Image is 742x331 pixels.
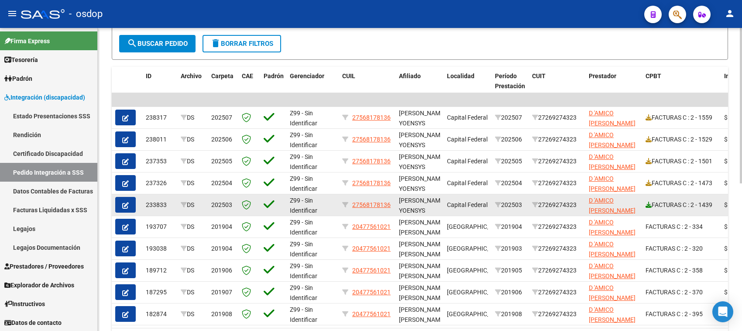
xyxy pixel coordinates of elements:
datatable-header-cell: Afiliado [395,67,443,105]
button: Buscar Pedido [119,35,196,52]
div: FACTURAS C : 2 - 358 [646,265,717,276]
span: D 'AMICO [PERSON_NAME] [589,131,636,148]
datatable-header-cell: Prestador [585,67,642,105]
span: CPBT [646,72,661,79]
div: FACTURAS C : 2 - 1473 [646,178,717,188]
datatable-header-cell: Gerenciador [286,67,339,105]
div: 27269274323 [532,265,582,276]
div: 27269274323 [532,309,582,319]
span: Gerenciador [290,72,324,79]
div: 202503 [495,200,525,210]
span: Carpeta [211,72,234,79]
span: Prestador [589,72,616,79]
mat-icon: search [127,38,137,48]
span: 201904 [211,245,232,252]
span: CUIL [342,72,355,79]
div: DS [181,113,204,123]
span: D 'AMICO [PERSON_NAME] [589,284,636,301]
span: Z99 - Sin Identificar [290,284,317,301]
div: 238317 [146,113,174,123]
span: CUIT [532,72,546,79]
span: D 'AMICO [PERSON_NAME] [589,175,636,192]
datatable-header-cell: Padrón [260,67,286,105]
span: Explorador de Archivos [4,280,74,290]
div: FACTURAS C : 2 - 1529 [646,134,717,145]
span: Prestadores / Proveedores [4,262,84,271]
span: Z99 - Sin Identificar [290,241,317,258]
span: 27568178136 [352,136,391,143]
span: Padrón [4,74,32,83]
span: 201908 [211,310,232,317]
span: Z99 - Sin Identificar [290,306,317,323]
span: 201907 [211,289,232,296]
span: 20477561021 [352,310,391,317]
span: Instructivos [4,299,45,309]
div: FACTURAS C : 2 - 1439 [646,200,717,210]
span: Z99 - Sin Identificar [290,175,317,192]
span: Padrón [264,72,284,79]
span: ID [146,72,151,79]
div: DS [181,134,204,145]
span: 27568178136 [352,158,391,165]
span: Afiliado [399,72,421,79]
span: D 'AMICO [PERSON_NAME] [589,262,636,279]
div: 237353 [146,156,174,166]
datatable-header-cell: CUIT [529,67,585,105]
div: DS [181,156,204,166]
span: Período Prestación [495,72,525,90]
div: 187295 [146,287,174,297]
span: 27568178136 [352,201,391,208]
div: 233833 [146,200,174,210]
mat-icon: menu [7,8,17,19]
div: 202507 [495,113,525,123]
span: D 'AMICO [PERSON_NAME] [589,306,636,323]
button: Borrar Filtros [203,35,281,52]
span: Z99 - Sin Identificar [290,153,317,170]
div: 27269274323 [532,287,582,297]
span: Capital Federal [447,158,488,165]
datatable-header-cell: Carpeta [208,67,238,105]
span: Z99 - Sin Identificar [290,110,317,127]
div: FACTURAS C : 2 - 334 [646,222,717,232]
div: DS [181,200,204,210]
div: 237326 [146,178,174,188]
span: [GEOGRAPHIC_DATA] [447,289,506,296]
span: 27568178136 [352,179,391,186]
div: DS [181,309,204,319]
div: 201908 [495,309,525,319]
span: [PERSON_NAME] YOENSYS ANALIA, - [399,197,446,224]
span: D 'AMICO [PERSON_NAME] [589,153,636,170]
span: 20477561021 [352,223,391,230]
span: 202507 [211,114,232,121]
div: 27269274323 [532,113,582,123]
div: FACTURAS C : 2 - 320 [646,244,717,254]
span: 202504 [211,179,232,186]
span: Buscar Pedido [127,40,188,48]
span: [PERSON_NAME] YOENSYS ANALIA, - [399,110,446,137]
datatable-header-cell: CUIL [339,67,395,105]
datatable-header-cell: ID [142,67,177,105]
mat-icon: person [725,8,735,19]
datatable-header-cell: Período Prestación [491,67,529,105]
div: 202505 [495,156,525,166]
span: [GEOGRAPHIC_DATA] [447,267,506,274]
span: 202506 [211,136,232,143]
span: Archivo [181,72,202,79]
span: - osdop [69,4,103,24]
div: FACTURAS C : 2 - 1559 [646,113,717,123]
span: CAE [242,72,253,79]
span: Datos de contacto [4,318,62,328]
div: 27269274323 [532,200,582,210]
div: 182874 [146,309,174,319]
span: Integración (discapacidad) [4,93,85,102]
div: 27269274323 [532,222,582,232]
datatable-header-cell: Archivo [177,67,208,105]
span: [PERSON_NAME] YOENSYS ANALIA, - [399,175,446,202]
span: Z99 - Sin Identificar [290,197,317,214]
div: FACTURAS C : 2 - 370 [646,287,717,297]
span: Capital Federal [447,201,488,208]
span: D 'AMICO [PERSON_NAME] [589,219,636,236]
datatable-header-cell: CPBT [642,67,721,105]
div: 201906 [495,287,525,297]
span: D 'AMICO [PERSON_NAME] [589,241,636,258]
